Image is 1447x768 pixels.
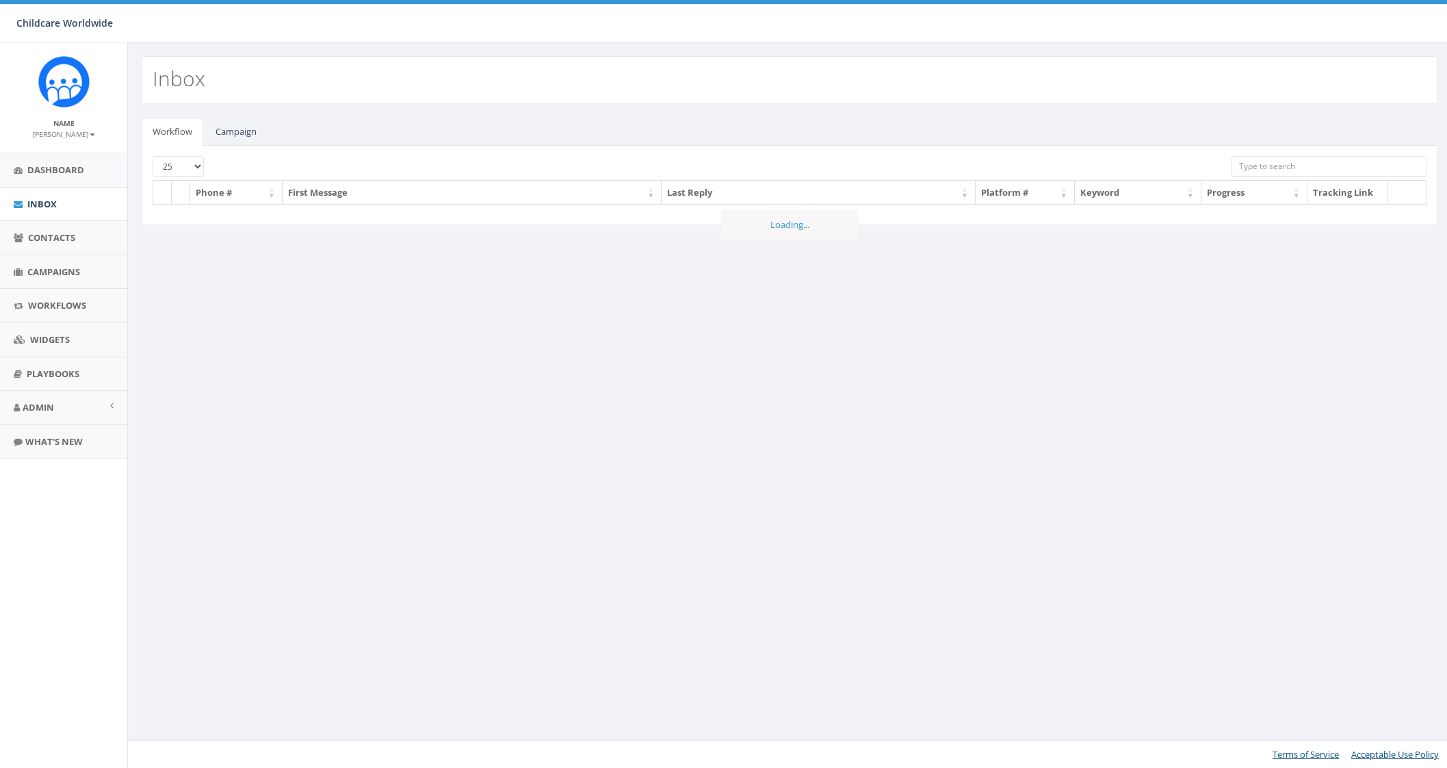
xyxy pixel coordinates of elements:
[1273,748,1339,760] a: Terms of Service
[33,127,95,140] a: [PERSON_NAME]
[1351,748,1439,760] a: Acceptable Use Policy
[662,181,976,205] th: Last Reply
[153,67,205,90] h2: Inbox
[27,164,84,176] span: Dashboard
[190,181,283,205] th: Phone #
[38,56,90,107] img: Rally_Corp_Icon.png
[205,118,268,146] a: Campaign
[142,118,203,146] a: Workflow
[283,181,662,205] th: First Message
[1231,156,1426,177] input: Type to search
[721,209,858,240] div: Loading...
[1201,181,1307,205] th: Progress
[1075,181,1201,205] th: Keyword
[976,181,1075,205] th: Platform #
[28,231,75,244] span: Contacts
[1307,181,1387,205] th: Tracking Link
[33,129,95,139] small: [PERSON_NAME]
[53,118,75,128] small: Name
[23,401,54,413] span: Admin
[27,368,79,380] span: Playbooks
[28,299,86,311] span: Workflows
[30,333,70,346] span: Widgets
[27,266,80,278] span: Campaigns
[25,435,83,448] span: What's New
[16,16,113,29] span: Childcare Worldwide
[27,198,57,210] span: Inbox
